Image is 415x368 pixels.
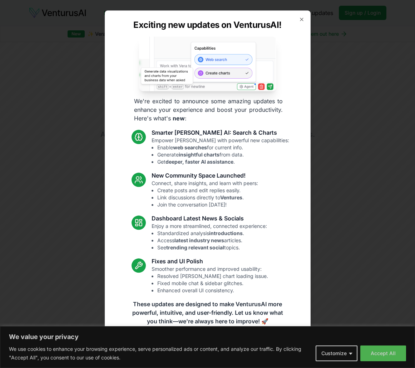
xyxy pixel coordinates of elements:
strong: trending relevant social [166,245,224,251]
h3: Fixes and UI Polish [152,257,268,266]
h3: New Community Space Launched! [152,171,258,180]
a: Read the full announcement on our blog! [154,334,261,349]
strong: web searches [173,145,207,151]
p: We're excited to announce some amazing updates to enhance your experience and boost your producti... [128,97,288,123]
h3: Dashboard Latest News & Socials [152,214,267,223]
li: Enable for current info. [157,144,289,151]
strong: introductions [209,230,243,237]
li: Access articles. [157,237,267,244]
h2: Exciting new updates on VenturusAI! [133,19,281,31]
li: Create posts and edit replies easily. [157,187,258,194]
strong: Ventures [220,195,242,201]
strong: deeper, faster AI assistance [165,159,233,165]
strong: new [173,115,185,122]
strong: latest industry news [174,238,224,244]
p: Empower [PERSON_NAME] with powerful new capabilities: [152,137,289,166]
li: Get . [157,159,289,166]
li: Join the conversation [DATE]! [157,202,258,209]
h3: Smarter [PERSON_NAME] AI: Search & Charts [152,129,289,137]
li: Fixed mobile chat & sidebar glitches. [157,280,268,287]
p: These updates are designed to make VenturusAI more powerful, intuitive, and user-friendly. Let us... [128,300,288,326]
img: Vera AI [139,36,276,91]
li: Standardized analysis . [157,230,267,237]
li: Enhanced overall UI consistency. [157,287,268,294]
li: Generate from data. [157,151,289,159]
p: Connect, share insights, and learn with peers: [152,180,258,209]
li: See topics. [157,244,267,252]
p: Enjoy a more streamlined, connected experience: [152,223,267,252]
p: Smoother performance and improved usability: [152,266,268,294]
strong: insightful charts [179,152,219,158]
li: Link discussions directly to . [157,194,258,202]
li: Resolved [PERSON_NAME] chart loading issue. [157,273,268,280]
